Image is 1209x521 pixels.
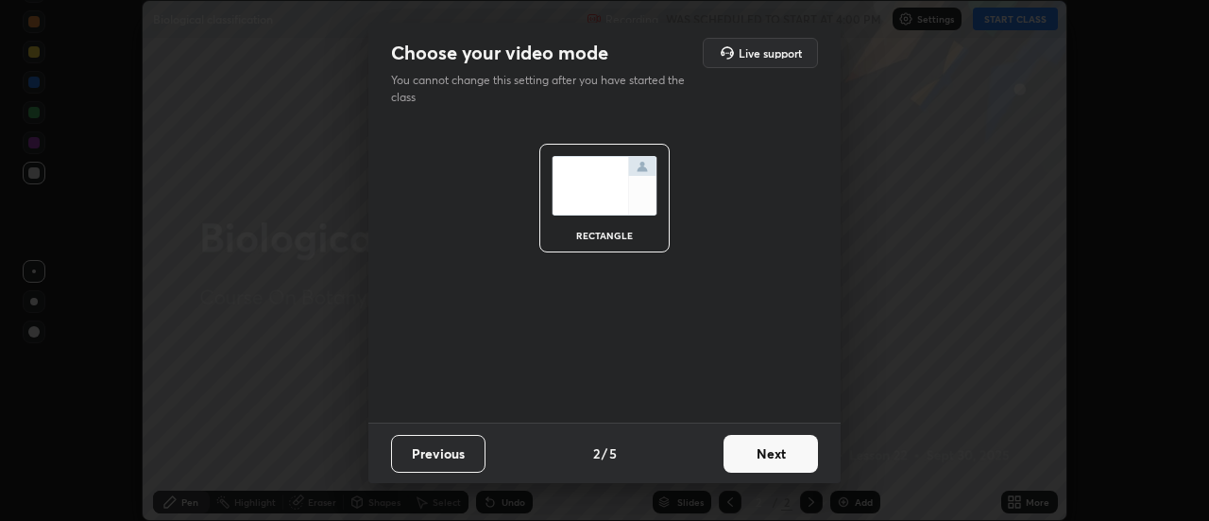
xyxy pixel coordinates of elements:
img: normalScreenIcon.ae25ed63.svg [552,156,657,216]
h5: Live support [739,47,802,59]
div: rectangle [567,231,642,240]
p: You cannot change this setting after you have started the class [391,72,697,106]
h4: 2 [593,443,600,463]
button: Next [724,435,818,473]
button: Previous [391,435,485,473]
h2: Choose your video mode [391,41,608,65]
h4: 5 [609,443,617,463]
h4: / [602,443,607,463]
